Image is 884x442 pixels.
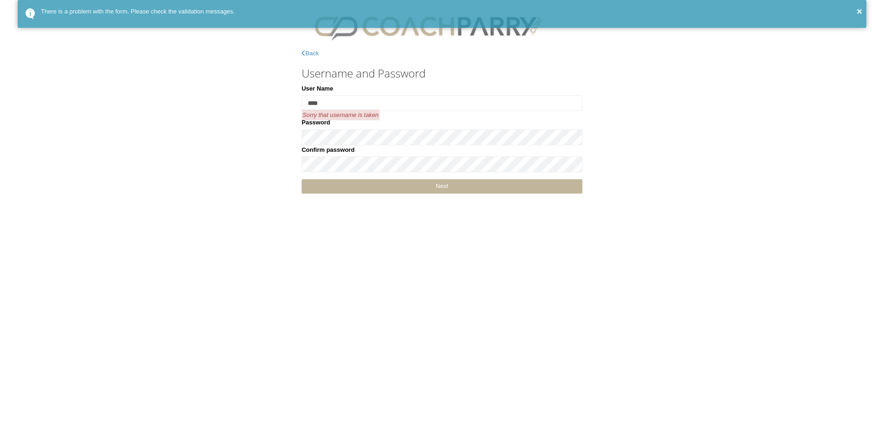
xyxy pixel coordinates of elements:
[302,118,330,127] label: Password
[857,4,862,18] button: ×
[302,110,380,120] span: Sorry that username is taken
[302,50,319,57] a: Back
[302,179,582,194] a: Next
[302,84,333,93] label: User Name
[302,67,582,79] h3: Username and Password
[41,7,859,16] div: There is a problem with the form. Please check the validation messages.
[302,145,355,155] label: Confirm password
